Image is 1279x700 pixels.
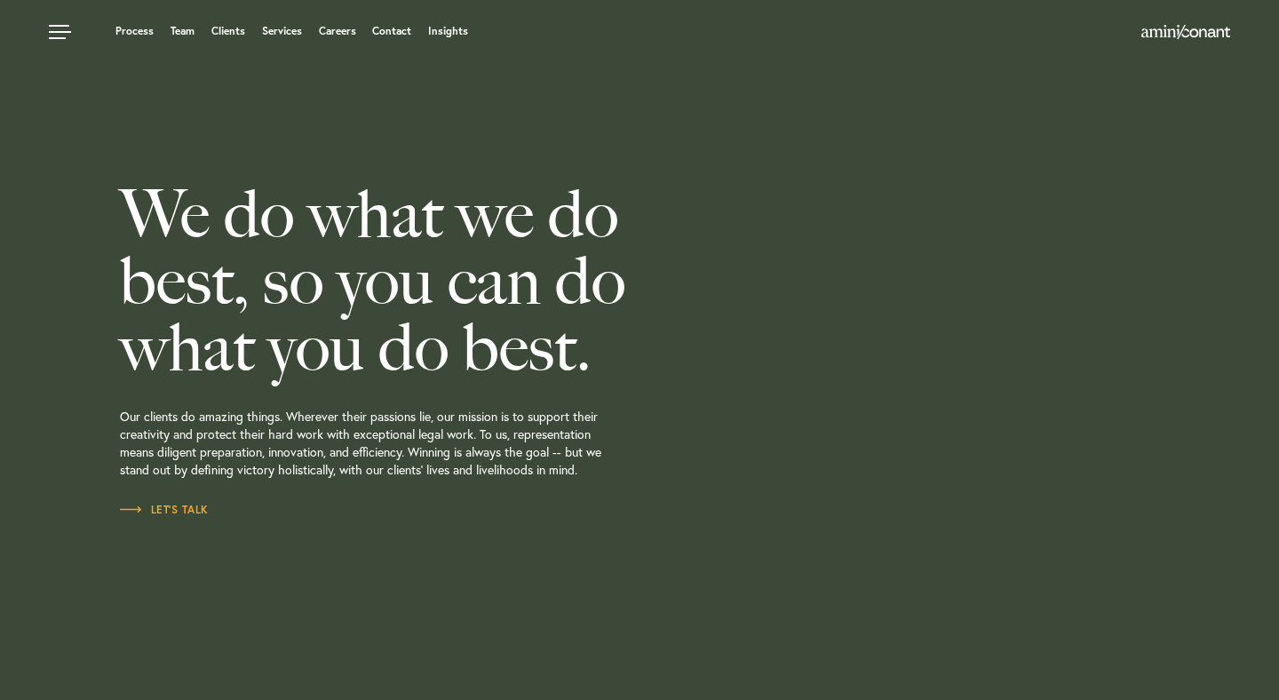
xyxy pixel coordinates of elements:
a: Clients [211,26,245,36]
a: Services [262,26,302,36]
h2: We do what we do best, so you can do what you do best. [120,181,733,381]
a: Process [115,26,154,36]
a: Careers [319,26,356,36]
a: Let’s Talk [120,501,209,519]
a: Insights [428,26,468,36]
a: Team [171,26,195,36]
img: Amini & Conant [1141,25,1230,39]
p: Our clients do amazing things. Wherever their passions lie, our mission is to support their creat... [120,381,733,501]
span: Let’s Talk [120,505,209,515]
a: Contact [372,26,411,36]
